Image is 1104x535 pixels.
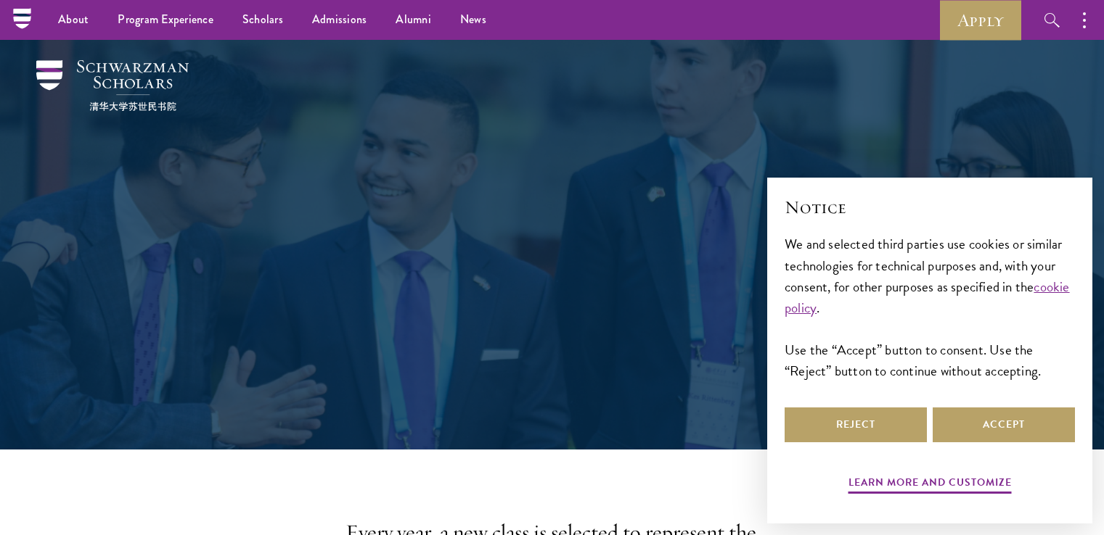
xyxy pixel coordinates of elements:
div: We and selected third parties use cookies or similar technologies for technical purposes and, wit... [785,233,1075,381]
button: Accept [933,407,1075,442]
button: Reject [785,407,927,442]
img: Schwarzman Scholars [36,60,189,111]
h2: Notice [785,195,1075,220]
a: cookie policy [785,276,1070,318]
button: Learn more and customize [849,473,1012,496]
